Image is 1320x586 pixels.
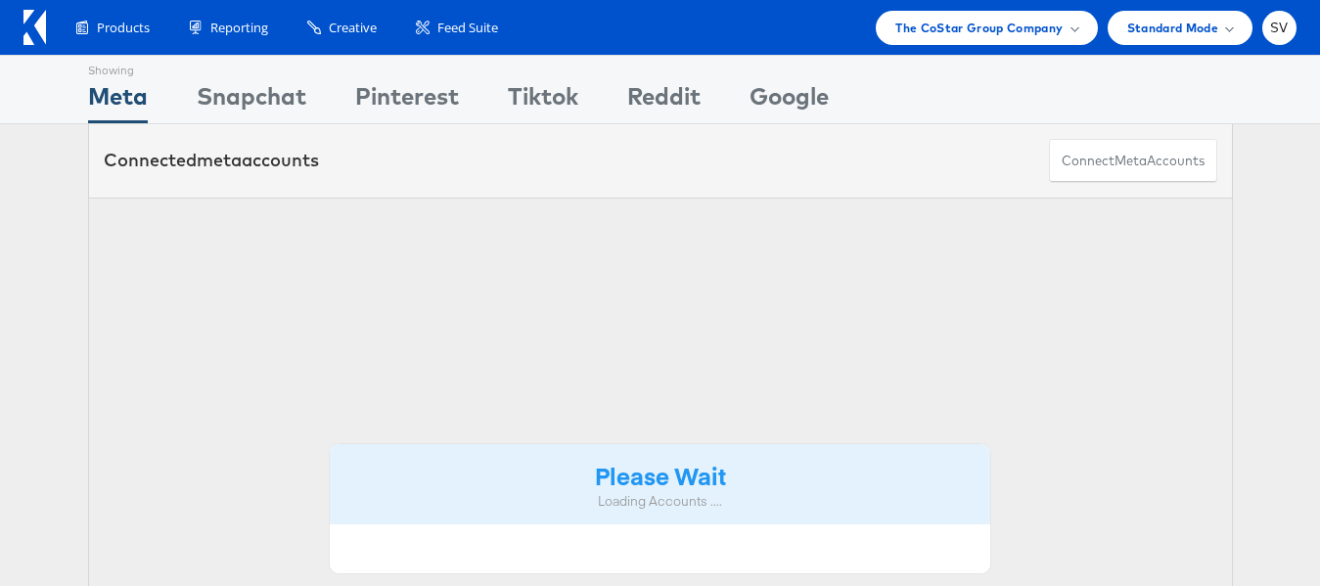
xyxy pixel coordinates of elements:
[355,79,459,123] div: Pinterest
[1127,18,1218,38] span: Standard Mode
[197,79,306,123] div: Snapchat
[595,459,726,491] strong: Please Wait
[88,56,148,79] div: Showing
[750,79,829,123] div: Google
[88,79,148,123] div: Meta
[1049,139,1217,183] button: ConnectmetaAccounts
[197,149,242,171] span: meta
[895,18,1063,38] span: The CoStar Group Company
[1115,152,1147,170] span: meta
[1270,22,1289,34] span: SV
[344,492,977,511] div: Loading Accounts ....
[210,19,268,37] span: Reporting
[437,19,498,37] span: Feed Suite
[508,79,578,123] div: Tiktok
[627,79,701,123] div: Reddit
[97,19,150,37] span: Products
[329,19,377,37] span: Creative
[104,148,319,173] div: Connected accounts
